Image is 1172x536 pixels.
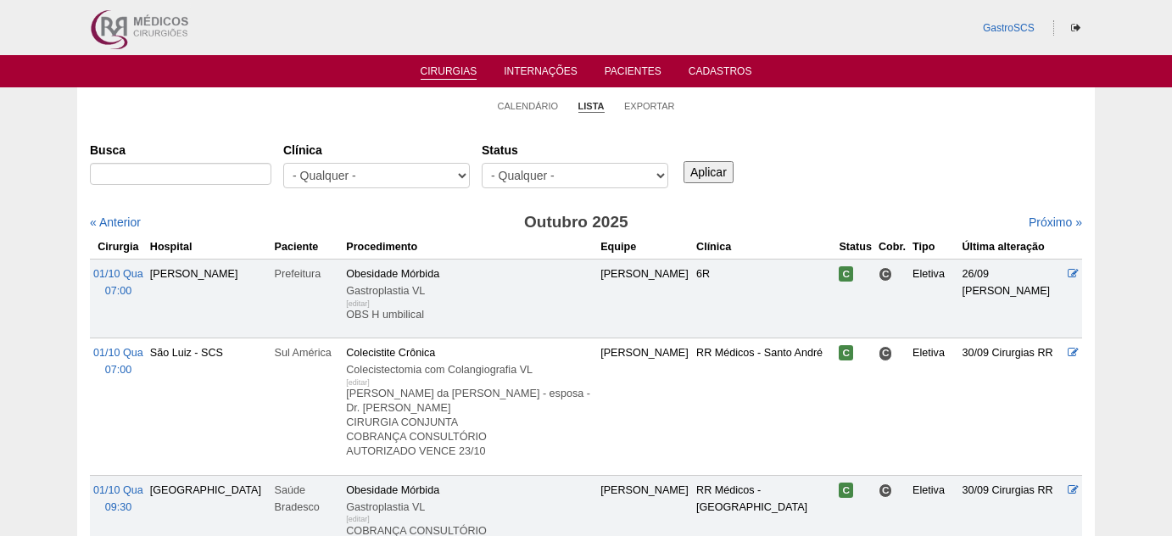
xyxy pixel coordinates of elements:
td: 26/09 [PERSON_NAME] [959,259,1064,338]
input: Digite os termos que você deseja procurar. [90,163,271,185]
a: « Anterior [90,215,141,229]
span: 01/10 Qua [93,268,143,280]
th: Última alteração [959,235,1064,260]
a: Editar [1068,484,1079,496]
h3: Outubro 2025 [328,210,824,235]
th: Equipe [597,235,693,260]
td: Eletiva [909,338,958,475]
th: Cirurgia [90,235,147,260]
span: Confirmada [839,345,853,360]
a: Exportar [624,100,675,112]
p: [PERSON_NAME] da [PERSON_NAME] - esposa - Dr. [PERSON_NAME] CIRURGIA CONJUNTA COBRANÇA CONSULTÓRI... [346,387,594,459]
a: Internações [504,65,578,82]
th: Status [835,235,875,260]
div: [editar] [346,295,370,312]
span: Confirmada [839,266,853,282]
span: 01/10 Qua [93,484,143,496]
i: Sair [1071,23,1080,33]
th: Hospital [147,235,271,260]
label: Busca [90,142,271,159]
span: Consultório [879,267,893,282]
a: Cadastros [689,65,752,82]
td: Obesidade Mórbida [343,259,597,338]
a: Cirurgias [421,65,477,80]
span: Consultório [879,483,893,498]
a: 01/10 Qua 07:00 [93,347,143,376]
a: Próximo » [1029,215,1082,229]
input: Aplicar [684,161,734,183]
a: Lista [578,100,605,113]
span: Consultório [879,346,893,360]
span: 07:00 [105,285,132,297]
div: Sul América [275,344,340,361]
a: Pacientes [605,65,661,82]
a: Calendário [498,100,559,112]
td: [PERSON_NAME] [597,338,693,475]
label: Status [482,142,668,159]
td: 6R [693,259,835,338]
th: Paciente [271,235,343,260]
th: Clínica [693,235,835,260]
div: [editar] [346,511,370,528]
span: 09:30 [105,501,132,513]
div: [editar] [346,374,370,391]
a: GastroSCS [983,22,1035,34]
span: Confirmada [839,483,853,498]
label: Clínica [283,142,470,159]
div: Prefeitura [275,265,340,282]
a: Editar [1068,347,1079,359]
td: 30/09 Cirurgias RR [959,338,1064,475]
th: Tipo [909,235,958,260]
td: São Luiz - SCS [147,338,271,475]
td: Colecistite Crônica [343,338,597,475]
span: 01/10 Qua [93,347,143,359]
a: Editar [1068,268,1079,280]
a: 01/10 Qua 07:00 [93,268,143,297]
p: OBS H umbilical [346,308,594,322]
a: 01/10 Qua 09:30 [93,484,143,513]
div: Saúde Bradesco [275,482,340,516]
td: RR Médicos - Santo André [693,338,835,475]
td: [PERSON_NAME] [597,259,693,338]
td: Eletiva [909,259,958,338]
td: [PERSON_NAME] [147,259,271,338]
div: Gastroplastia VL [346,282,594,299]
th: Cobr. [875,235,909,260]
span: 07:00 [105,364,132,376]
div: Gastroplastia VL [346,499,594,516]
div: Colecistectomia com Colangiografia VL [346,361,594,378]
th: Procedimento [343,235,597,260]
